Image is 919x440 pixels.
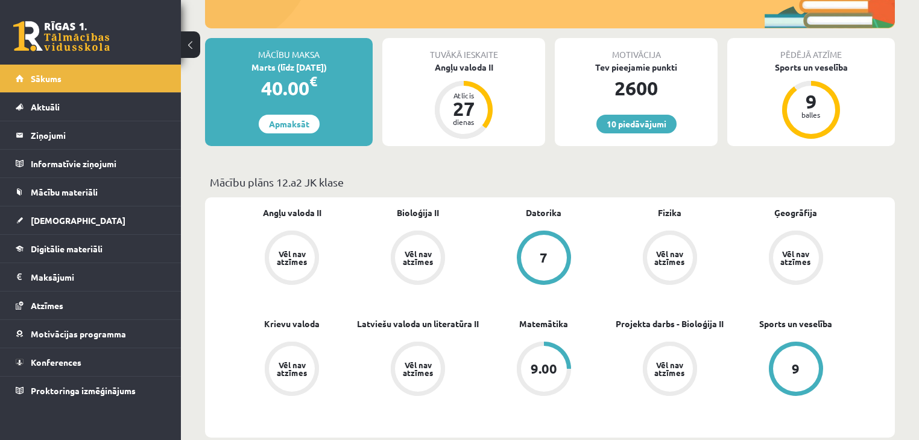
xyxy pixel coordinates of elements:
div: Vēl nav atzīmes [275,361,309,377]
a: Mācību materiāli [16,178,166,206]
a: Vēl nav atzīmes [355,342,481,398]
div: Sports un veselība [727,61,895,74]
div: 9.00 [531,362,557,375]
a: Vēl nav atzīmes [229,231,355,287]
a: Sākums [16,65,166,92]
a: Angļu valoda II Atlicis 27 dienas [382,61,545,141]
div: 2600 [555,74,718,103]
a: Digitālie materiāli [16,235,166,263]
a: Sports un veselība [759,317,832,330]
div: Vēl nav atzīmes [275,250,309,266]
a: Vēl nav atzīmes [229,342,355,398]
span: € [309,72,317,90]
a: Rīgas 1. Tālmācības vidusskola [13,21,110,51]
a: Informatīvie ziņojumi [16,150,166,177]
div: 7 [540,251,548,264]
div: Pēdējā atzīme [727,38,895,61]
div: Atlicis [446,92,482,99]
a: Fizika [658,206,681,219]
div: balles [793,111,829,118]
div: 9 [792,362,800,375]
a: Matemātika [519,317,568,330]
div: Tev pieejamie punkti [555,61,718,74]
legend: Informatīvie ziņojumi [31,150,166,177]
a: Angļu valoda II [263,206,321,219]
a: Konferences [16,348,166,376]
a: Aktuāli [16,93,166,121]
a: Maksājumi [16,263,166,291]
a: Ģeogrāfija [774,206,817,219]
a: [DEMOGRAPHIC_DATA] [16,206,166,234]
a: Vēl nav atzīmes [607,231,733,287]
a: Atzīmes [16,292,166,319]
div: Marts (līdz [DATE]) [205,61,373,74]
a: Apmaksāt [259,115,320,133]
a: Vēl nav atzīmes [607,342,733,398]
a: Vēl nav atzīmes [355,231,481,287]
div: Vēl nav atzīmes [653,250,687,266]
p: Mācību plāns 12.a2 JK klase [210,174,890,190]
div: 40.00 [205,74,373,103]
a: 9.00 [481,342,607,398]
a: Bioloģija II [397,206,439,219]
span: [DEMOGRAPHIC_DATA] [31,215,125,226]
legend: Ziņojumi [31,121,166,149]
span: Digitālie materiāli [31,243,103,254]
a: Vēl nav atzīmes [733,231,859,287]
a: Projekta darbs - Bioloģija II [616,317,724,330]
a: Ziņojumi [16,121,166,149]
a: Sports un veselība 9 balles [727,61,895,141]
div: 27 [446,99,482,118]
span: Aktuāli [31,101,60,112]
a: Latviešu valoda un literatūra II [357,317,479,330]
div: Tuvākā ieskaite [382,38,545,61]
a: Datorika [526,206,561,219]
div: Vēl nav atzīmes [779,250,813,266]
div: Angļu valoda II [382,61,545,74]
a: 9 [733,342,859,398]
span: Konferences [31,357,81,368]
a: Motivācijas programma [16,320,166,348]
legend: Maksājumi [31,263,166,291]
div: Vēl nav atzīmes [401,361,435,377]
span: Motivācijas programma [31,328,126,339]
div: Mācību maksa [205,38,373,61]
span: Atzīmes [31,300,63,311]
span: Sākums [31,73,62,84]
div: 9 [793,92,829,111]
a: Krievu valoda [264,317,320,330]
div: Motivācija [555,38,718,61]
a: 10 piedāvājumi [596,115,677,133]
div: Vēl nav atzīmes [653,361,687,377]
span: Proktoringa izmēģinājums [31,385,136,396]
span: Mācību materiāli [31,187,98,197]
a: Proktoringa izmēģinājums [16,377,166,404]
div: dienas [446,118,482,126]
div: Vēl nav atzīmes [401,250,435,266]
a: 7 [481,231,607,287]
